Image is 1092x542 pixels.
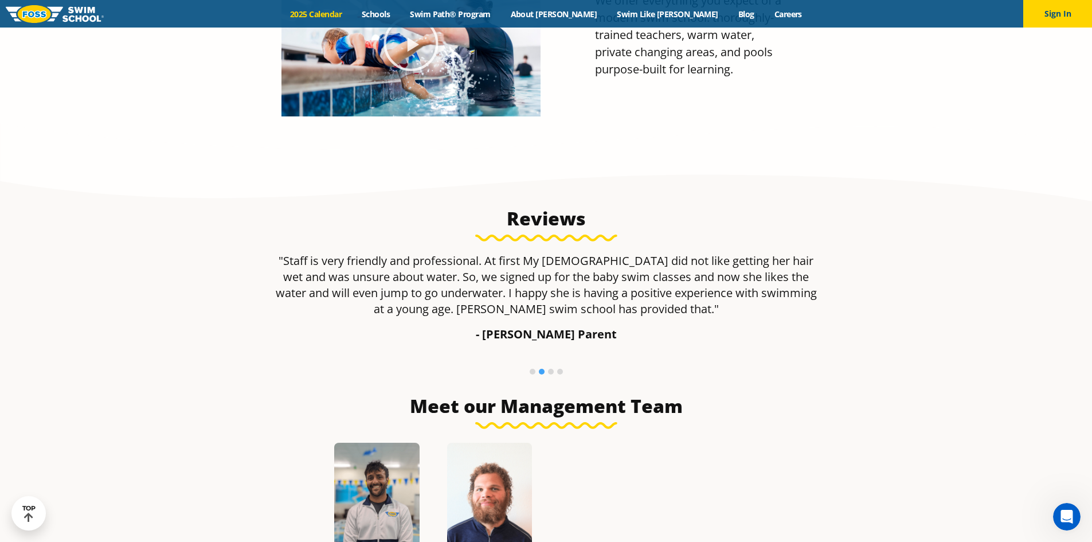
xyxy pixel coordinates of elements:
[476,326,617,342] strong: - [PERSON_NAME] Parent
[276,207,817,230] h3: Reviews
[352,9,400,20] a: Schools
[400,9,500,20] a: Swim Path® Program
[1053,503,1081,531] iframe: Intercom live chat
[22,505,36,522] div: TOP
[280,9,352,20] a: 2025 Calendar
[276,253,817,317] p: "Staff is very friendly and professional. At first My [DEMOGRAPHIC_DATA] did not like getting her...
[6,5,104,23] img: FOSS Swim School Logo
[728,9,764,20] a: Blog
[500,9,607,20] a: About [PERSON_NAME]
[276,395,817,418] h3: Meet our Management Team
[607,9,729,20] a: Swim Like [PERSON_NAME]
[382,15,440,72] div: Play Video
[764,9,812,20] a: Careers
